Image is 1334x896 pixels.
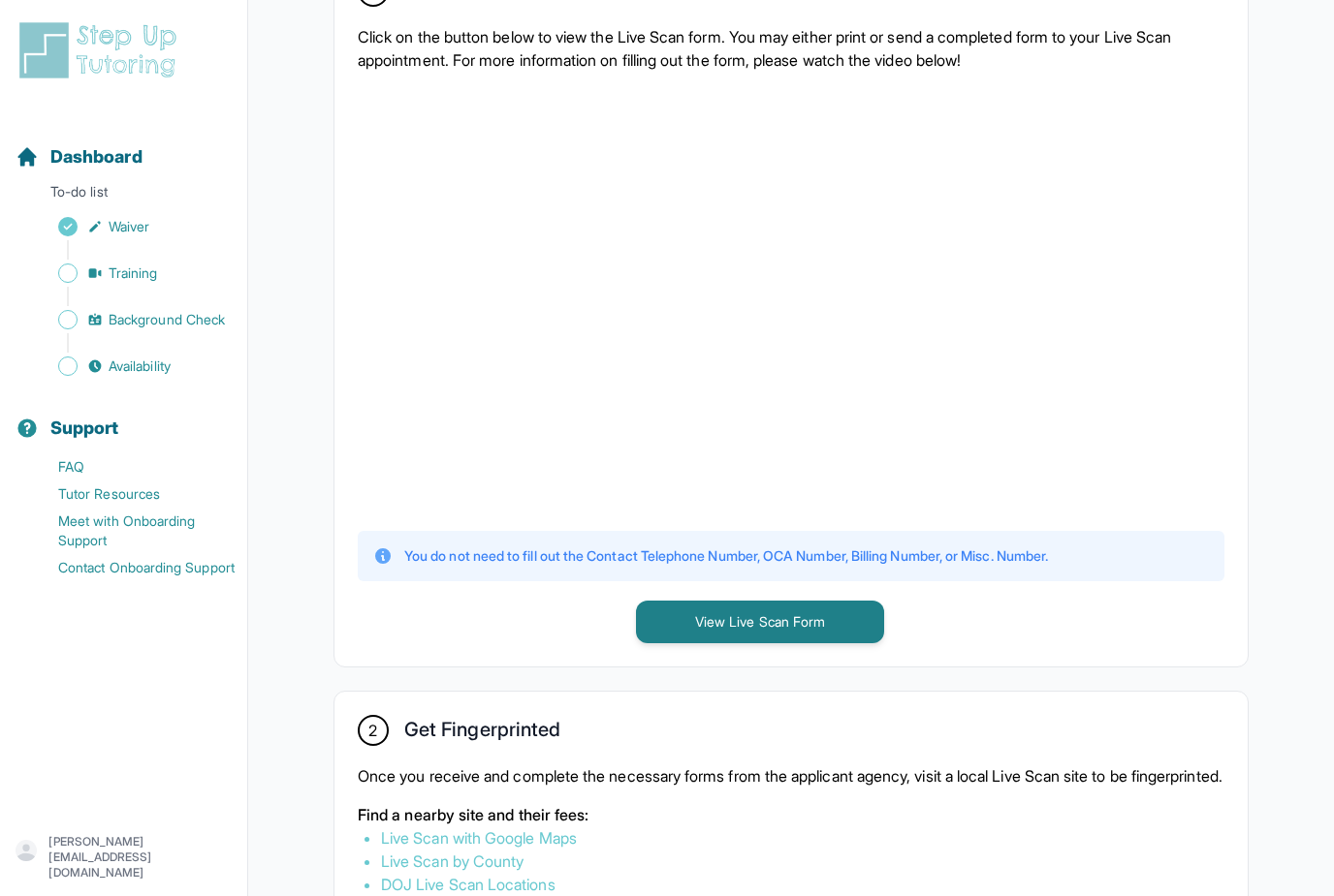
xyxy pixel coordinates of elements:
[381,875,556,894] a: DOJ Live Scan Locations
[109,356,171,376] span: Availability
[636,611,884,631] a: View Live Scan Form
[404,718,560,749] h2: Get Fingerprinted
[358,87,1036,511] iframe: YouTube video player
[16,554,247,581] a: Contact Onboarding Support
[16,19,188,81] img: logo
[16,480,247,508] a: Tutor Resources
[8,384,239,449] button: Support
[109,310,225,329] span: Background Check
[8,112,239,178] button: Dashboard
[16,306,247,333] a: Background Check
[368,719,377,742] span: 2
[636,601,884,643] button: View Live Scan Form
[381,828,577,848] a: Live Scan with Google Maps
[16,834,232,881] button: [PERSON_NAME][EMAIL_ADDRESS][DOMAIN_NAME]
[50,415,119,442] span: Support
[16,260,247,287] a: Training
[16,453,247,480] a: FAQ
[358,764,1224,788] p: Once you receive and complete the necessary forms from the applicant agency, visit a local Live S...
[48,834,232,881] p: [PERSON_NAME][EMAIL_ADDRESS][DOMAIN_NAME]
[358,25,1224,72] p: Click on the button below to view the Live Scan form. You may either print or send a completed fo...
[109,217,149,236] span: Waiver
[8,182,239,209] p: To-do list
[16,508,247,554] a: Meet with Onboarding Support
[16,143,143,170] a: Dashboard
[358,803,1224,826] p: Find a nearby site and their fees:
[404,546,1048,566] p: You do not need to fill out the Contact Telephone Number, OCA Number, Billing Number, or Misc. Nu...
[109,263,158,283] span: Training
[381,851,524,871] a: Live Scan by County
[16,213,247,240] a: Waiver
[16,353,247,380] a: Availability
[50,143,143,170] span: Dashboard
